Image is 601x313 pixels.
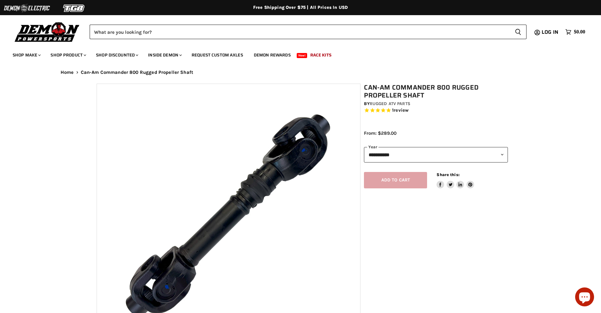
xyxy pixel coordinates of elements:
a: Home [61,70,74,75]
a: Shop Discounted [91,49,142,62]
div: Free Shipping Over $75 | All Prices In USD [48,5,553,10]
a: Demon Rewards [249,49,295,62]
span: Log in [542,28,558,36]
a: Log in [539,29,562,35]
form: Product [90,25,527,39]
a: Request Custom Axles [187,49,248,62]
span: review [394,108,408,113]
select: year [364,147,508,162]
img: Demon Electric Logo 2 [3,2,51,14]
inbox-online-store-chat: Shopify online store chat [573,287,596,308]
button: Search [510,25,527,39]
a: $0.00 [562,27,588,37]
a: Inside Demon [143,49,186,62]
span: Share this: [437,172,459,177]
h1: Can-Am Commander 800 Rugged Propeller Shaft [364,84,508,99]
ul: Main menu [8,46,584,62]
a: Race Kits [306,49,336,62]
span: New! [297,53,307,58]
span: $0.00 [574,29,585,35]
nav: Breadcrumbs [48,70,553,75]
span: Can-Am Commander 800 Rugged Propeller Shaft [81,70,193,75]
span: From: $289.00 [364,130,396,136]
span: Rated 5.0 out of 5 stars 1 reviews [364,107,508,114]
img: Demon Powersports [13,21,82,43]
aside: Share this: [437,172,474,189]
div: by [364,100,508,107]
a: Rugged ATV Parts [370,101,410,106]
img: TGB Logo 2 [51,2,98,14]
a: Shop Product [46,49,90,62]
span: 1 reviews [392,108,408,113]
input: Search [90,25,510,39]
a: Shop Make [8,49,45,62]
